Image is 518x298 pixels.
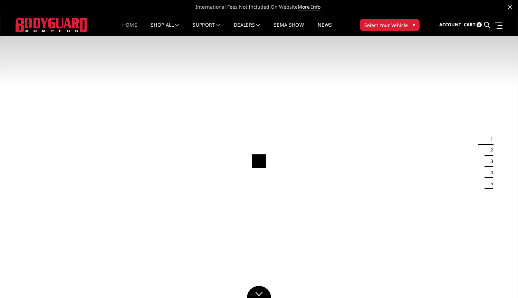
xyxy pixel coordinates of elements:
[274,22,304,36] a: SEMA Show
[318,22,332,36] a: News
[364,21,408,29] span: Select Your Vehicle
[193,22,220,36] a: Support
[413,21,415,28] span: ▾
[477,22,482,27] span: 0
[151,22,179,36] a: shop all
[464,21,476,28] span: Cart
[122,22,137,36] a: Home
[486,156,493,167] button: 3 of 5
[247,286,271,298] a: Click to Down
[234,22,260,36] a: Dealers
[360,19,420,31] button: Select Your Vehicle
[486,145,493,156] button: 2 of 5
[439,16,461,34] a: Account
[16,18,88,32] img: BODYGUARD BUMPERS
[486,167,493,178] button: 4 of 5
[298,3,320,10] a: More Info
[439,21,461,28] span: Account
[486,178,493,189] button: 5 of 5
[464,16,482,34] a: Cart 0
[486,134,493,145] button: 1 of 5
